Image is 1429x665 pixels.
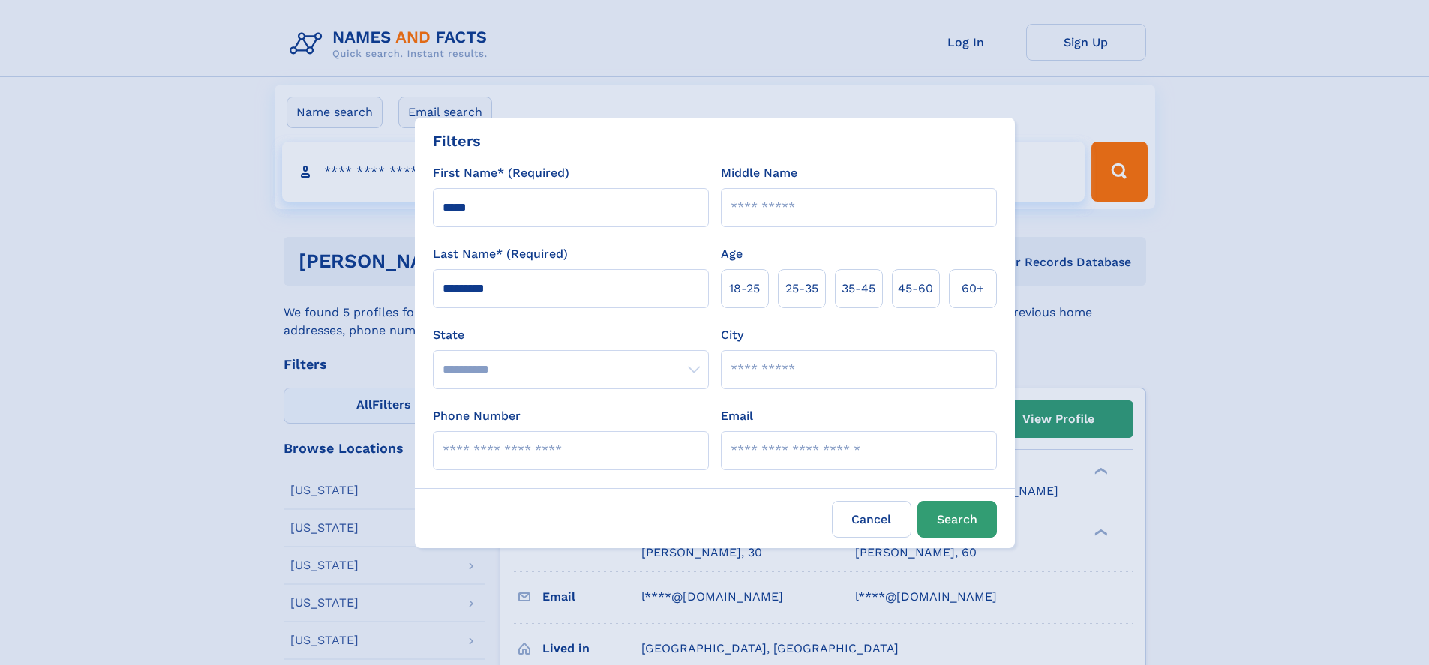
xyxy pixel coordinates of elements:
[785,280,818,298] span: 25‑35
[898,280,933,298] span: 45‑60
[433,407,521,425] label: Phone Number
[842,280,875,298] span: 35‑45
[729,280,760,298] span: 18‑25
[962,280,984,298] span: 60+
[721,407,753,425] label: Email
[832,501,911,538] label: Cancel
[721,245,743,263] label: Age
[721,164,797,182] label: Middle Name
[917,501,997,538] button: Search
[721,326,743,344] label: City
[433,245,568,263] label: Last Name* (Required)
[433,130,481,152] div: Filters
[433,326,709,344] label: State
[433,164,569,182] label: First Name* (Required)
